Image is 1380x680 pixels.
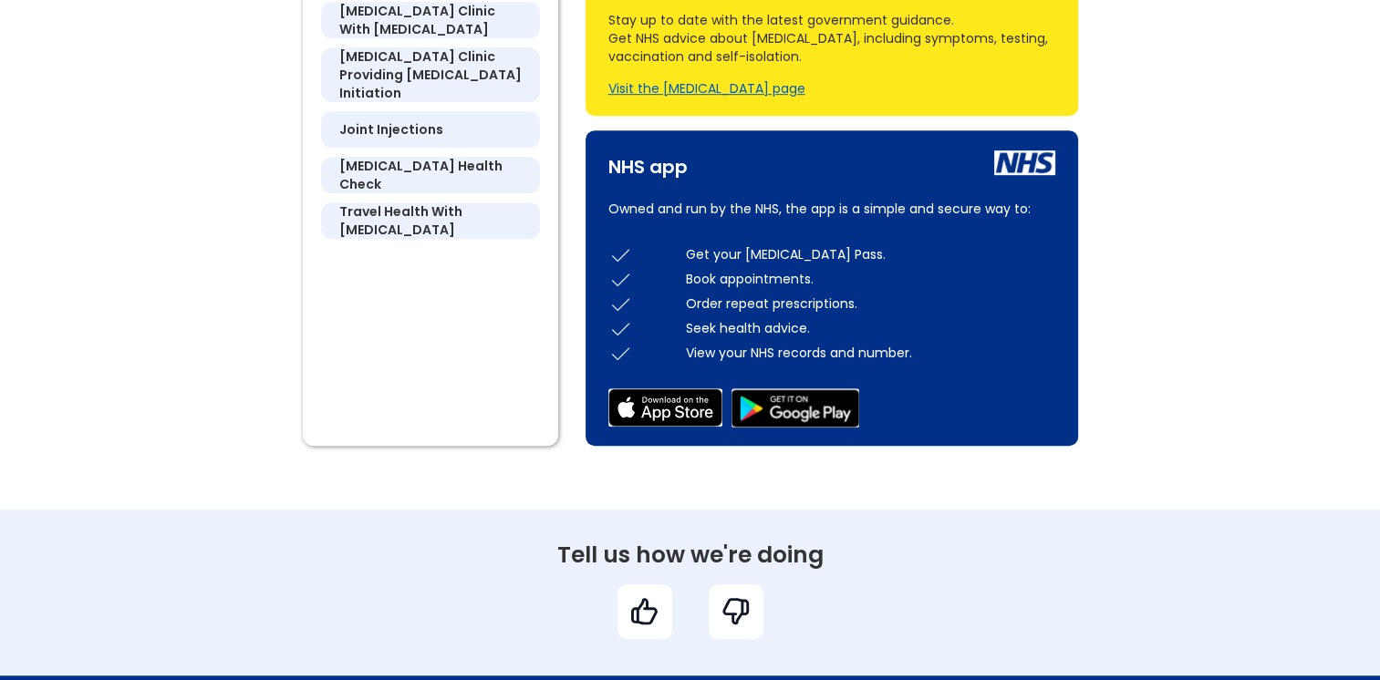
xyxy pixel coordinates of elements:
div: NHS app [608,149,688,176]
img: nhs icon white [994,150,1055,175]
img: google play store icon [732,388,859,428]
img: check icon [608,292,633,316]
h5: [MEDICAL_DATA] clinic with [MEDICAL_DATA] [339,2,522,38]
h5: joint injections [339,120,443,139]
div: Tell us how we're doing [262,546,1119,564]
img: app store icon [608,388,722,427]
img: bad feedback icon [720,595,752,627]
h5: travel health with [MEDICAL_DATA] [339,202,522,239]
img: check icon [608,341,633,366]
div: View your NHS records and number. [686,344,1055,362]
div: Stay up to date with the latest government guidance. Get NHS advice about [MEDICAL_DATA], includi... [608,11,1055,66]
img: check icon [608,267,633,292]
img: check icon [608,242,633,267]
a: bad feedback icon [690,584,782,639]
div: Get your [MEDICAL_DATA] Pass. [686,245,1055,263]
p: Owned and run by the NHS, the app is a simple and secure way to: [608,198,1055,220]
a: Visit the [MEDICAL_DATA] page [608,79,805,98]
img: check icon [608,316,633,341]
a: good feedback icon [599,584,690,639]
h5: [MEDICAL_DATA] clinic providing [MEDICAL_DATA] initiation [339,47,522,102]
div: Book appointments. [686,270,1055,288]
div: Seek health advice. [686,319,1055,337]
h5: [MEDICAL_DATA] health check [339,157,522,193]
div: Order repeat prescriptions. [686,294,1055,313]
img: good feedback icon [628,595,660,627]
